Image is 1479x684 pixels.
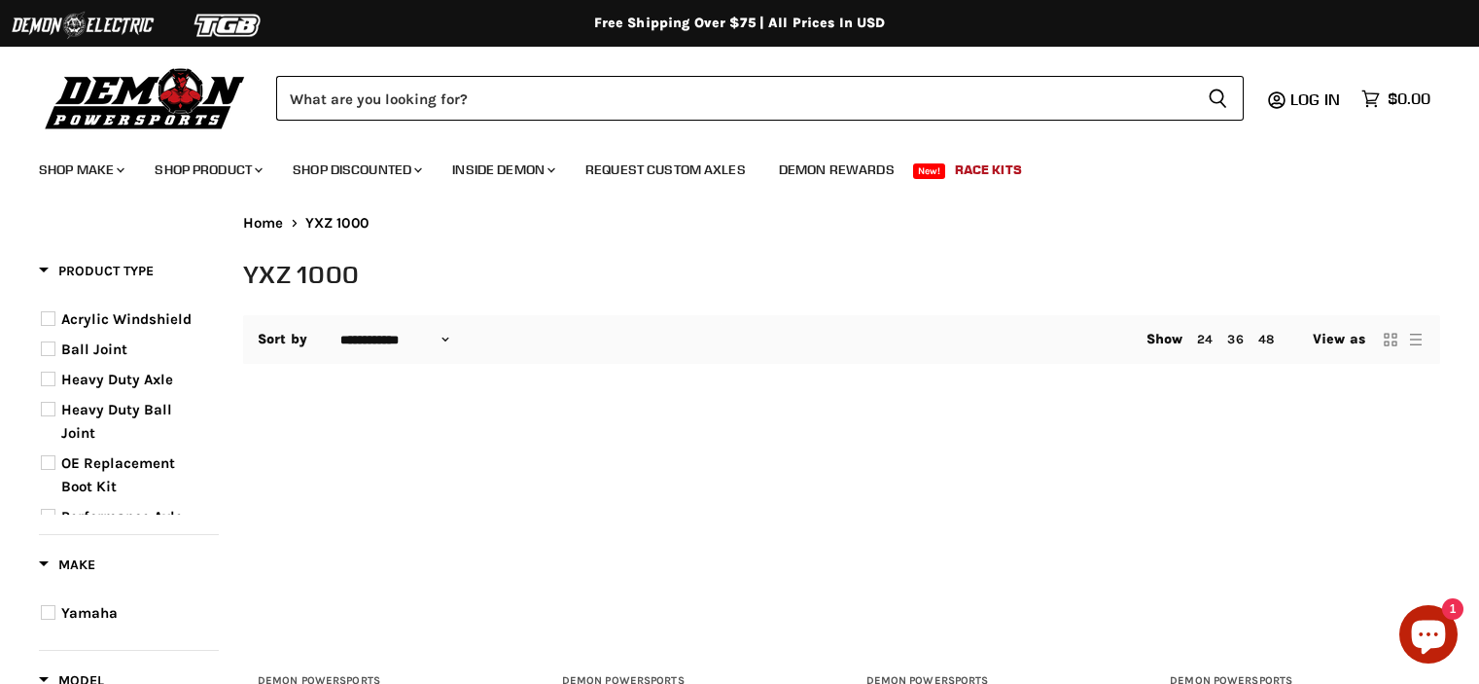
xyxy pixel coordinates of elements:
a: Yamaha YXZ 1000R Demon Xtreme Heavy Duty Long Travel Axle [866,405,1122,661]
img: TGB Logo 2 [156,7,301,44]
a: Request Custom Axles [571,150,760,190]
span: Acrylic Windshield [61,310,192,328]
span: Yamaha [61,604,118,622]
span: OE Replacement Boot Kit [61,454,175,495]
button: Filter by Make [39,556,95,580]
a: 36 [1227,332,1243,346]
ul: Main menu [24,142,1426,190]
a: Shop Product [140,150,274,190]
a: 24 [1197,332,1213,346]
a: Yamaha YXZ 1000R Demon Heavy Duty Ball Joint [1170,405,1426,661]
a: Inside Demon [438,150,567,190]
button: list view [1406,330,1426,349]
a: Race Kits [940,150,1037,190]
a: Demon Rewards [764,150,909,190]
span: $0.00 [1388,90,1430,108]
a: Shop Discounted [278,150,434,190]
img: Demon Electric Logo 2 [10,7,156,44]
a: Yamaha YXZ 1000R Demon Xtreme Heavy Duty Long Travel Axle Race Spec 4340 [562,405,818,661]
nav: Breadcrumbs [243,215,1440,232]
inbox-online-store-chat: Shopify online store chat [1393,605,1463,668]
a: $0.00 [1352,85,1440,113]
span: Heavy Duty Axle [61,371,173,388]
span: Show [1146,331,1183,347]
img: Demon Powersports [39,63,252,132]
button: Search [1192,76,1244,121]
a: Yamaha YXZ 1000R Demon Heavy Duty Axle [258,405,513,661]
nav: Collection utilities [243,315,1440,364]
span: View as [1313,332,1365,347]
label: Sort by [258,332,307,347]
a: 48 [1258,332,1274,346]
span: New! [913,163,946,179]
a: Shop Make [24,150,136,190]
form: Product [276,76,1244,121]
span: Heavy Duty Ball Joint [61,401,172,442]
button: Filter by Product Type [39,262,154,286]
span: Performance Axle [61,508,183,525]
button: grid view [1381,330,1400,349]
h1: YXZ 1000 [243,258,1440,290]
input: Search [276,76,1192,121]
span: Make [39,557,95,573]
a: Home [243,215,284,232]
span: Product Type [39,263,154,279]
span: Log in [1290,90,1340,109]
a: Log in [1282,90,1352,108]
span: YXZ 1000 [305,215,369,232]
span: Ball Joint [61,341,127,358]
